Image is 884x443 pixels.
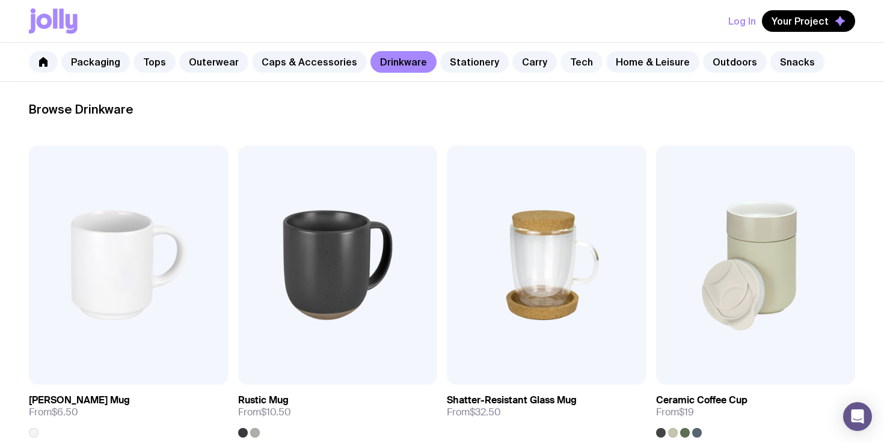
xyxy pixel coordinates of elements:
[29,394,130,406] h3: [PERSON_NAME] Mug
[606,51,699,73] a: Home & Leisure
[370,51,437,73] a: Drinkware
[261,406,291,418] span: $10.50
[656,394,747,406] h3: Ceramic Coffee Cup
[447,394,577,406] h3: Shatter-Resistant Glass Mug
[656,406,694,418] span: From
[772,15,829,27] span: Your Project
[29,406,78,418] span: From
[179,51,248,73] a: Outerwear
[470,406,501,418] span: $32.50
[61,51,130,73] a: Packaging
[238,406,291,418] span: From
[440,51,509,73] a: Stationery
[512,51,557,73] a: Carry
[252,51,367,73] a: Caps & Accessories
[29,102,855,117] h2: Browse Drinkware
[679,406,694,418] span: $19
[238,385,438,438] a: Rustic MugFrom$10.50
[52,406,78,418] span: $6.50
[728,10,756,32] button: Log In
[770,51,824,73] a: Snacks
[447,385,646,428] a: Shatter-Resistant Glass MugFrom$32.50
[134,51,176,73] a: Tops
[843,402,872,431] div: Open Intercom Messenger
[29,385,229,438] a: [PERSON_NAME] MugFrom$6.50
[703,51,767,73] a: Outdoors
[238,394,289,406] h3: Rustic Mug
[447,406,501,418] span: From
[560,51,603,73] a: Tech
[656,385,856,438] a: Ceramic Coffee CupFrom$19
[762,10,855,32] button: Your Project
